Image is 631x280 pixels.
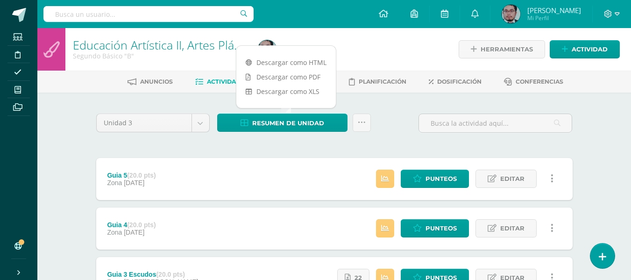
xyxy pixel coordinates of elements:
span: Planificación [359,78,406,85]
a: Descargar como XLS [236,84,336,99]
span: Punteos [425,220,457,237]
span: Actividades [207,78,248,85]
a: Educación Artística II, Artes Plásticas [73,37,263,53]
img: c79a8ee83a32926c67f9bb364e6b58c4.png [502,5,520,23]
span: Resumen de unidad [252,115,324,132]
div: Guia 4 [107,221,156,229]
span: [DATE] [124,179,144,187]
strong: (20.0 pts) [127,172,156,179]
a: Conferencias [504,74,563,89]
span: Zona [107,179,122,187]
input: Busca la actividad aquí... [419,114,572,132]
a: Herramientas [459,40,545,58]
span: Editar [500,170,525,187]
a: Actividad [550,40,620,58]
a: Resumen de unidad [217,114,347,132]
span: Conferencias [516,78,563,85]
input: Busca un usuario... [43,6,254,22]
span: Actividad [572,41,608,58]
span: Herramientas [481,41,533,58]
a: Unidad 3 [97,114,209,132]
div: Segundo Básico 'B' [73,51,247,60]
span: Unidad 3 [104,114,184,132]
strong: (20.0 pts) [156,271,184,278]
h1: Educación Artística II, Artes Plásticas [73,38,247,51]
a: Descargar como PDF [236,70,336,84]
a: Descargar como HTML [236,55,336,70]
span: Editar [500,220,525,237]
span: [PERSON_NAME] [527,6,581,15]
div: Guia 5 [107,172,156,179]
span: Mi Perfil [527,14,581,22]
a: Anuncios [128,74,173,89]
span: Punteos [425,170,457,187]
span: Zona [107,229,122,236]
a: Planificación [349,74,406,89]
a: Punteos [401,219,469,237]
div: Guia 3 Escudos [107,271,198,278]
a: Punteos [401,170,469,188]
span: [DATE] [124,229,144,236]
a: Dosificación [429,74,482,89]
strong: (20.0 pts) [127,221,156,229]
span: Anuncios [140,78,173,85]
img: c79a8ee83a32926c67f9bb364e6b58c4.png [258,40,277,59]
a: Actividades [195,74,248,89]
span: Dosificación [437,78,482,85]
